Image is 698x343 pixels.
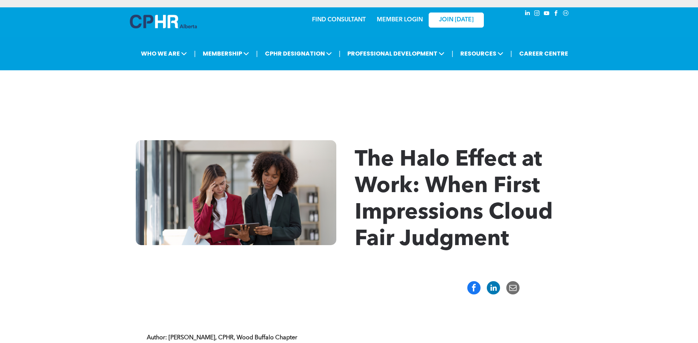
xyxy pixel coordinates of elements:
[147,335,165,341] strong: Author
[130,15,197,28] img: A blue and white logo for cp alberta
[451,46,453,61] li: |
[345,47,447,60] span: PROFESSIONAL DEVELOPMENT
[312,17,366,23] a: FIND CONSULTANT
[429,13,484,28] a: JOIN [DATE]
[533,9,541,19] a: instagram
[517,47,570,60] a: CAREER CENTRE
[458,47,506,60] span: RESOURCES
[524,9,532,19] a: linkedin
[339,46,341,61] li: |
[194,46,196,61] li: |
[562,9,570,19] a: Social network
[510,46,512,61] li: |
[263,47,334,60] span: CPHR DESIGNATION
[139,47,189,60] span: WHO WE ARE
[165,335,297,341] strong: : [PERSON_NAME], CPHR, Wood Buffalo Chapter
[201,47,251,60] span: MEMBERSHIP
[377,17,423,23] a: MEMBER LOGIN
[552,9,560,19] a: facebook
[256,46,258,61] li: |
[355,149,553,251] span: The Halo Effect at Work: When First Impressions Cloud Fair Judgment
[439,17,474,24] span: JOIN [DATE]
[543,9,551,19] a: youtube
